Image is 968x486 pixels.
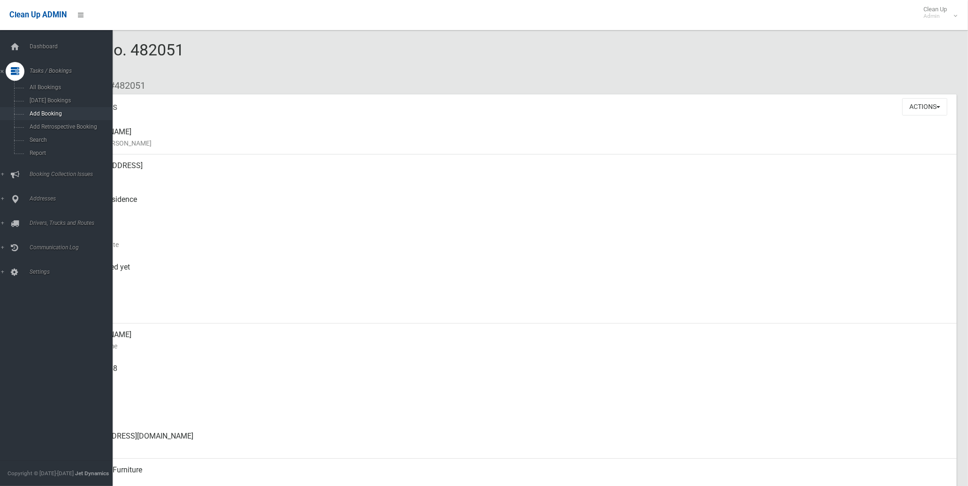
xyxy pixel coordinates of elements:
[102,77,145,94] li: #482051
[8,470,74,477] span: Copyright © [DATE]-[DATE]
[75,205,949,216] small: Pickup Point
[27,244,121,251] span: Communication Log
[75,340,949,352] small: Contact Name
[27,137,113,143] span: Search
[923,13,947,20] small: Admin
[27,97,113,104] span: [DATE] Bookings
[919,6,956,20] span: Clean Up
[75,256,949,290] div: Not collected yet
[27,171,121,177] span: Booking Collection Issues
[41,425,957,459] a: [EMAIL_ADDRESS][DOMAIN_NAME]Email
[75,425,949,459] div: [EMAIL_ADDRESS][DOMAIN_NAME]
[75,121,949,154] div: [PERSON_NAME]
[75,324,949,357] div: [PERSON_NAME]
[9,10,67,19] span: Clean Up ADMIN
[75,470,109,477] strong: Jet Dynamics
[75,188,949,222] div: Front of Residence
[75,391,949,425] div: None given
[75,273,949,284] small: Collected At
[902,98,947,116] button: Actions
[27,150,113,156] span: Report
[27,84,113,91] span: All Bookings
[75,374,949,386] small: Mobile
[75,239,949,250] small: Collection Date
[75,154,949,188] div: [STREET_ADDRESS]
[27,43,121,50] span: Dashboard
[75,442,949,453] small: Email
[27,110,113,117] span: Add Booking
[27,195,121,202] span: Addresses
[27,269,121,275] span: Settings
[27,123,113,130] span: Add Retrospective Booking
[75,171,949,183] small: Address
[27,68,121,74] span: Tasks / Bookings
[75,408,949,419] small: Landline
[27,220,121,226] span: Drivers, Trucks and Routes
[41,40,184,77] span: Booking No. 482051
[75,222,949,256] div: [DATE]
[75,357,949,391] div: 0420228068
[75,290,949,324] div: [DATE]
[75,138,949,149] small: Name of [PERSON_NAME]
[75,307,949,318] small: Zone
